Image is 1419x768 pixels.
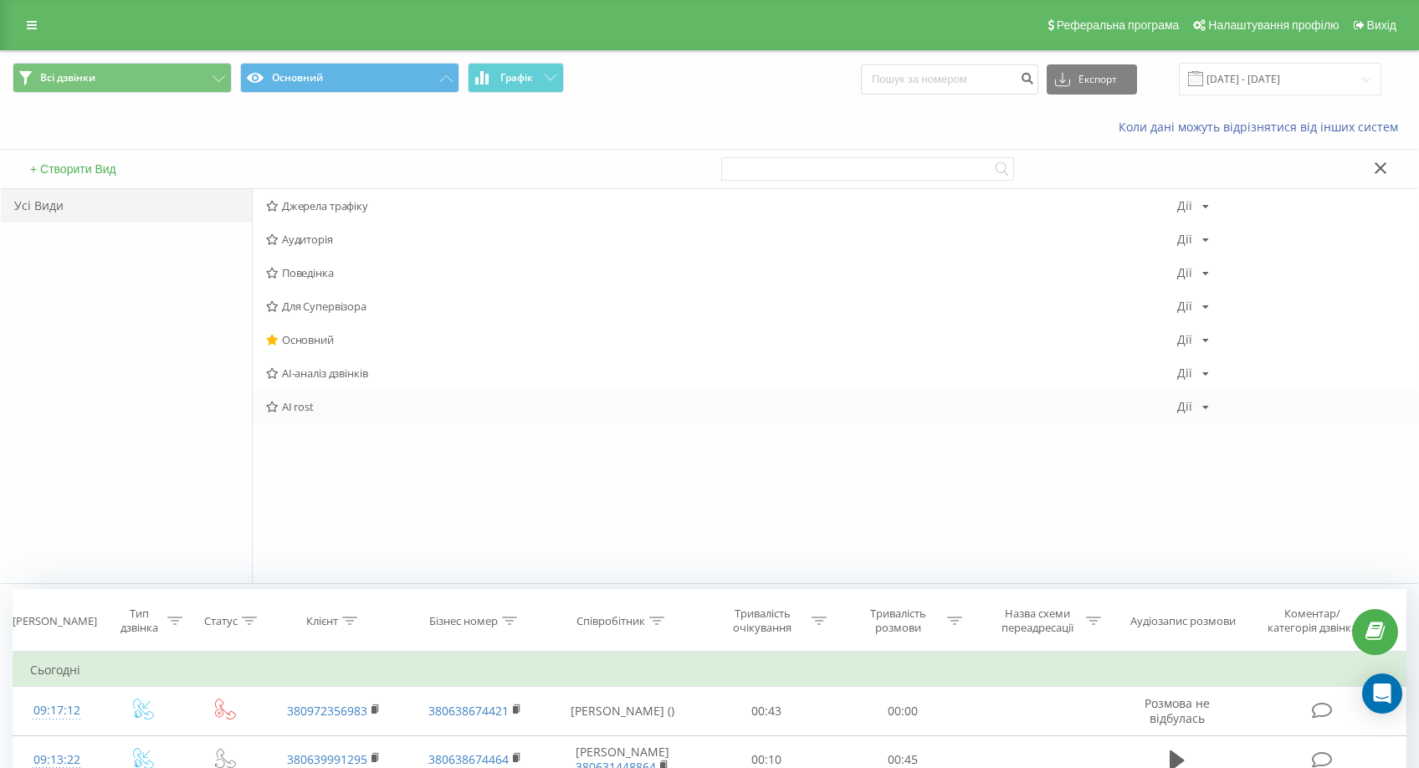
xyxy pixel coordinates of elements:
[266,200,1177,212] span: Джерела трафіку
[1263,607,1361,635] div: Коментар/категорія дзвінка
[30,694,84,727] div: 09:17:12
[266,300,1177,312] span: Для Супервізора
[1177,401,1192,412] div: Дії
[861,64,1038,95] input: Пошук за номером
[40,71,95,84] span: Всі дзвінки
[266,233,1177,245] span: Аудиторія
[287,751,367,767] a: 380639991295
[287,703,367,719] a: 380972356983
[266,367,1177,379] span: AI-аналіз дзвінків
[1208,18,1339,32] span: Налаштування профілю
[1177,300,1192,312] div: Дії
[1,189,252,223] div: Усі Види
[1047,64,1137,95] button: Експорт
[500,72,533,84] span: Графік
[204,614,238,628] div: Статус
[718,607,807,635] div: Тривалість очікування
[266,267,1177,279] span: Поведінка
[428,751,509,767] a: 380638674464
[115,607,163,635] div: Тип дзвінка
[13,614,97,628] div: [PERSON_NAME]
[1057,18,1180,32] span: Реферальна програма
[428,703,509,719] a: 380638674421
[266,401,1177,412] span: AI rost
[1369,161,1393,178] button: Закрити
[1130,614,1236,628] div: Аудіозапис розмови
[1177,334,1192,346] div: Дії
[992,607,1082,635] div: Назва схеми переадресації
[240,63,459,93] button: Основний
[306,614,338,628] div: Клієнт
[699,687,835,735] td: 00:43
[1119,119,1406,135] a: Коли дані можуть відрізнятися вiд інших систем
[1145,695,1210,726] span: Розмова не відбулась
[834,687,971,735] td: 00:00
[853,607,943,635] div: Тривалість розмови
[468,63,564,93] button: Графік
[25,161,121,177] button: + Створити Вид
[546,687,699,735] td: [PERSON_NAME] ()
[429,614,498,628] div: Бізнес номер
[1177,233,1192,245] div: Дії
[1367,18,1396,32] span: Вихід
[13,63,232,93] button: Всі дзвінки
[1177,267,1192,279] div: Дії
[576,614,645,628] div: Співробітник
[266,334,1177,346] span: Основний
[1177,367,1192,379] div: Дії
[1177,200,1192,212] div: Дії
[13,653,1406,687] td: Сьогодні
[1362,673,1402,714] div: Open Intercom Messenger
